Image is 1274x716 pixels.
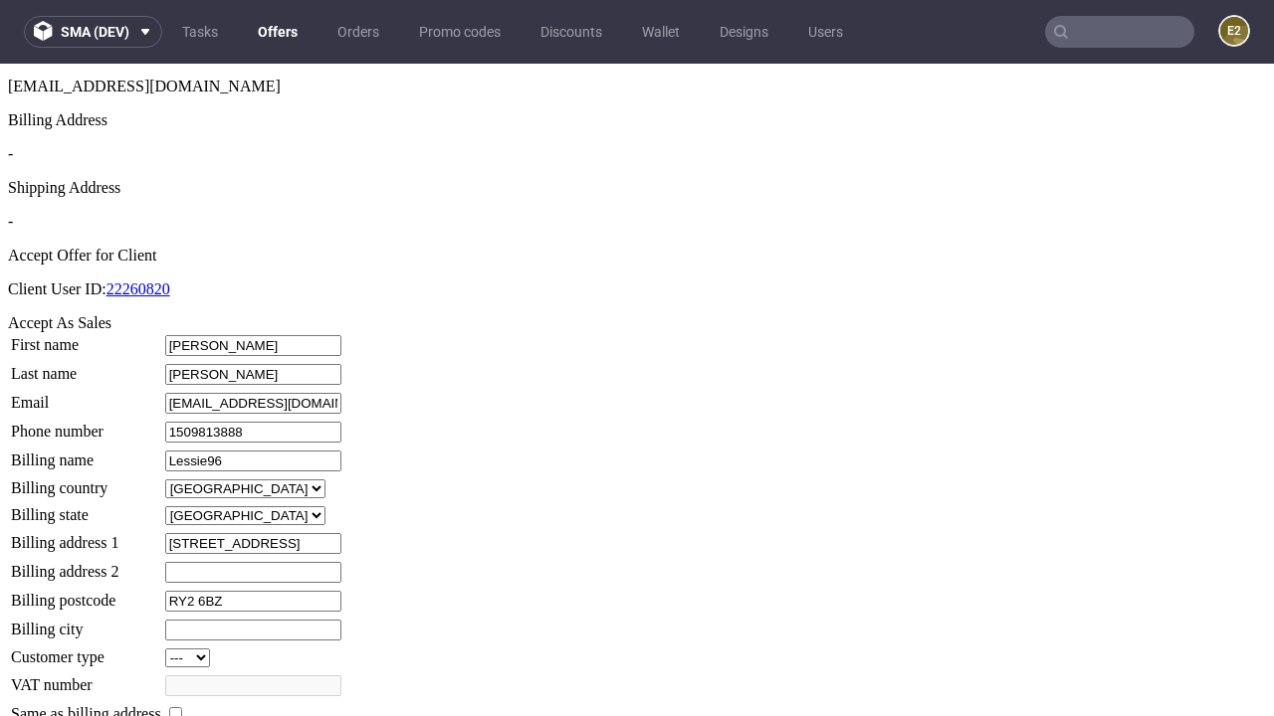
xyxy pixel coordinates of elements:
[1220,17,1248,45] figcaption: e2
[10,555,162,578] td: Billing city
[10,468,162,491] td: Billing address 1
[796,16,855,48] a: Users
[630,16,692,48] a: Wallet
[8,251,1266,268] div: Accept As Sales
[10,639,162,661] td: Same as billing address
[8,149,13,166] span: -
[24,16,162,48] button: sma (dev)
[10,386,162,409] td: Billing name
[10,328,162,351] td: Email
[529,16,614,48] a: Discounts
[8,115,1266,133] div: Shipping Address
[170,16,230,48] a: Tasks
[10,415,162,436] td: Billing country
[10,270,162,293] td: First name
[8,217,1266,235] p: Client User ID:
[10,497,162,520] td: Billing address 2
[10,584,162,605] td: Customer type
[708,16,780,48] a: Designs
[10,357,162,380] td: Phone number
[10,611,162,633] td: VAT number
[61,25,129,39] span: sma (dev)
[246,16,310,48] a: Offers
[106,217,170,234] a: 22260820
[10,442,162,462] td: Billing state
[8,82,13,98] span: -
[8,183,1266,201] div: Accept Offer for Client
[8,14,281,31] span: [EMAIL_ADDRESS][DOMAIN_NAME]
[325,16,391,48] a: Orders
[10,299,162,322] td: Last name
[407,16,513,48] a: Promo codes
[10,526,162,549] td: Billing postcode
[8,48,1266,66] div: Billing Address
